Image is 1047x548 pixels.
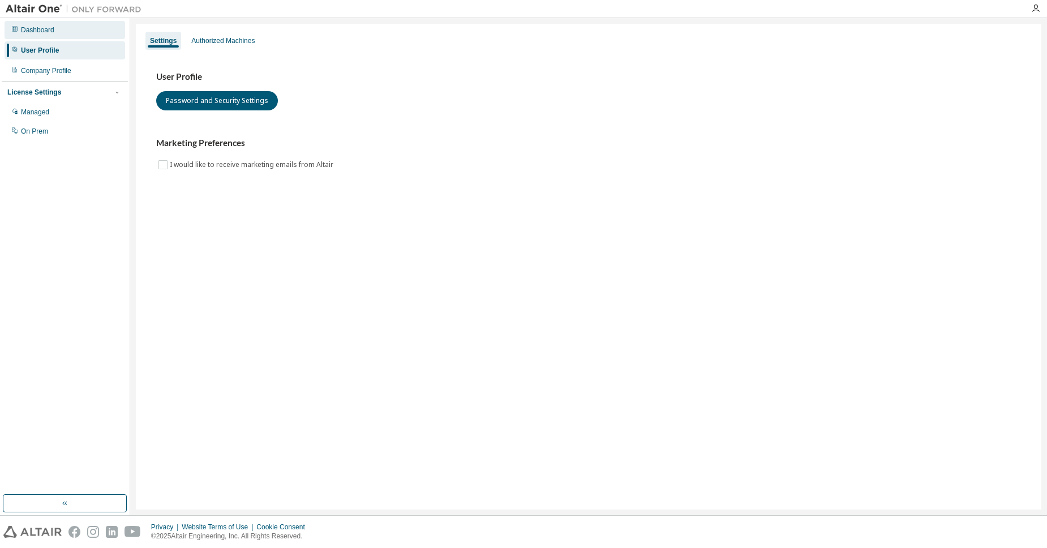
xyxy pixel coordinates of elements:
div: Dashboard [21,25,54,35]
div: Managed [21,108,49,117]
p: © 2025 Altair Engineering, Inc. All Rights Reserved. [151,532,312,541]
div: Settings [150,36,177,45]
label: I would like to receive marketing emails from Altair [170,158,336,172]
div: Authorized Machines [191,36,255,45]
div: License Settings [7,88,61,97]
img: Altair One [6,3,147,15]
img: facebook.svg [68,526,80,538]
img: instagram.svg [87,526,99,538]
div: Privacy [151,523,182,532]
h3: User Profile [156,71,1021,83]
h3: Marketing Preferences [156,138,1021,149]
button: Password and Security Settings [156,91,278,110]
div: On Prem [21,127,48,136]
img: linkedin.svg [106,526,118,538]
img: altair_logo.svg [3,526,62,538]
div: Cookie Consent [256,523,311,532]
img: youtube.svg [125,526,141,538]
div: Website Terms of Use [182,523,256,532]
div: User Profile [21,46,59,55]
div: Company Profile [21,66,71,75]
